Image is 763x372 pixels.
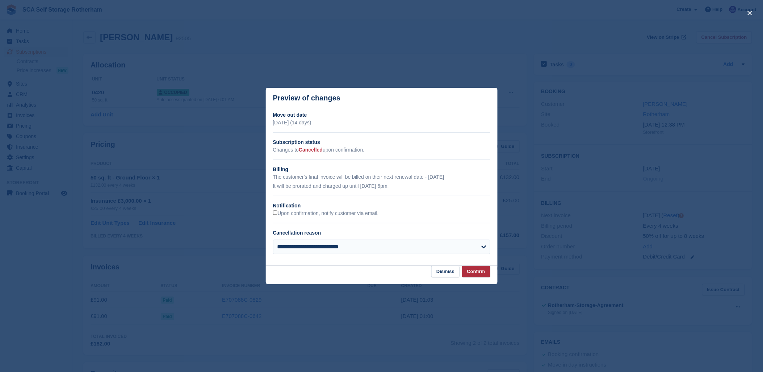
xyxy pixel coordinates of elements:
[273,146,490,154] p: Changes to upon confirmation.
[273,166,490,173] h2: Billing
[744,7,756,19] button: close
[273,210,278,215] input: Upon confirmation, notify customer via email.
[273,94,341,102] p: Preview of changes
[273,119,490,127] p: [DATE] (14 days)
[273,173,490,181] p: The customer's final invoice will be billed on their next renewal date - [DATE]
[273,111,490,119] h2: Move out date
[273,139,490,146] h2: Subscription status
[431,266,460,278] button: Dismiss
[462,266,490,278] button: Confirm
[273,182,490,190] p: It will be prorated and charged up until [DATE] 6pm.
[299,147,323,153] span: Cancelled
[273,210,379,217] label: Upon confirmation, notify customer via email.
[273,230,321,236] label: Cancellation reason
[273,202,490,210] h2: Notification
